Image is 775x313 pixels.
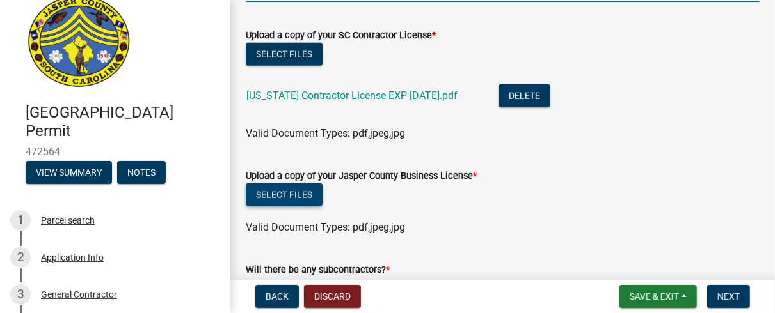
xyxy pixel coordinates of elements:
[26,146,205,158] span: 472564
[10,210,31,231] div: 1
[41,253,104,262] div: Application Info
[246,266,390,275] label: Will there be any subcontractors?
[246,127,405,139] span: Valid Document Types: pdf,jpeg,jpg
[246,221,405,233] span: Valid Document Types: pdf,jpeg,jpg
[246,89,458,102] a: [US_STATE] Contractor License EXP [DATE].pdf
[246,31,436,40] label: Upload a copy of your SC Contractor License
[41,216,95,225] div: Parcel search
[26,103,220,141] h4: [GEOGRAPHIC_DATA] Permit
[304,285,361,308] button: Discard
[10,247,31,268] div: 2
[707,285,750,308] button: Next
[26,168,112,178] wm-modal-confirm: Summary
[41,290,117,299] div: General Contractor
[117,161,166,184] button: Notes
[499,84,550,107] button: Delete
[619,285,697,308] button: Save & Exit
[117,168,166,178] wm-modal-confirm: Notes
[26,161,112,184] button: View Summary
[246,172,477,181] label: Upload a copy of your Jasper County Business License
[630,291,679,302] span: Save & Exit
[266,291,289,302] span: Back
[246,183,323,206] button: Select files
[499,90,550,102] wm-modal-confirm: Delete Document
[10,284,31,305] div: 3
[255,285,299,308] button: Back
[717,291,740,302] span: Next
[246,43,323,66] button: Select files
